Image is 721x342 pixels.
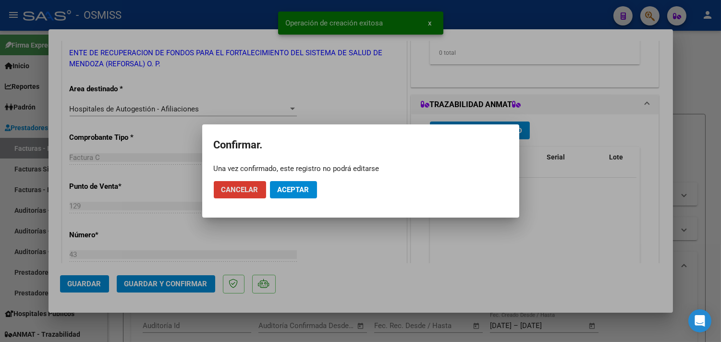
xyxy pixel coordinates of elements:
[221,185,258,194] span: Cancelar
[688,309,711,332] div: Open Intercom Messenger
[214,136,508,154] h2: Confirmar.
[278,185,309,194] span: Aceptar
[214,181,266,198] button: Cancelar
[270,181,317,198] button: Aceptar
[214,164,508,173] div: Una vez confirmado, este registro no podrá editarse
